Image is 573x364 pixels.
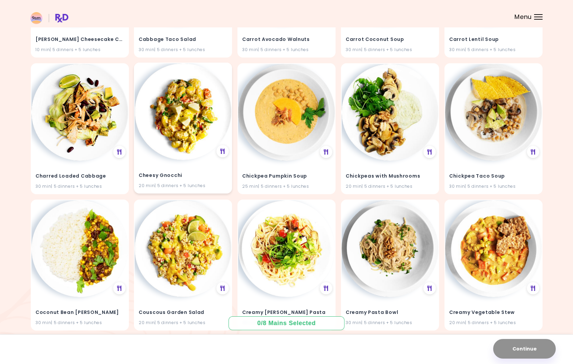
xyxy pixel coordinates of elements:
span: Menu [514,14,532,20]
h4: Creamy Pasta Bowl [346,308,434,318]
div: See Meal Plan [216,145,229,157]
div: See Meal Plan [113,282,125,294]
h4: Creamy Alfredo Pasta [242,308,331,318]
div: 20 min | 5 dinners + 5 lunches [139,319,227,326]
h4: Cheesy Gnocchi [139,170,227,181]
div: 30 min | 5 dinners + 5 lunches [346,46,434,53]
div: See Meal Plan [113,145,125,158]
h4: Charred Loaded Cabbage [36,171,124,182]
div: 30 min | 5 dinners + 5 lunches [139,46,227,53]
div: 20 min | 5 dinners + 5 lunches [139,182,227,189]
h4: Carrot Lentil Soup [449,35,538,45]
h4: Berry Cheesecake Crisp [36,35,124,45]
div: See Meal Plan [527,145,539,158]
h4: Couscous Garden Salad [139,308,227,318]
div: See Meal Plan [423,282,436,294]
div: 25 min | 5 dinners + 5 lunches [242,183,331,189]
div: 30 min | 5 dinners + 5 lunches [36,183,124,189]
div: 20 min | 5 dinners + 5 lunches [449,319,538,326]
div: See Meal Plan [216,282,229,294]
h4: Chickpea Taco Soup [449,171,538,182]
div: See Meal Plan [423,145,436,158]
div: See Meal Plan [320,282,332,294]
div: 10 min | 5 dinners + 5 lunches [36,46,124,53]
div: See Meal Plan [527,282,539,294]
h4: Chickpeas with Mushrooms [346,171,434,182]
div: 30 min | 5 dinners + 5 lunches [346,319,434,326]
h4: Coconut Bean Curry [36,308,124,318]
div: 30 min | 5 dinners + 5 lunches [449,183,538,189]
div: 20 min | 5 dinners + 5 lunches [346,183,434,189]
div: 30 min | 5 dinners + 5 lunches [36,319,124,326]
h4: Carrot Avocado Walnuts [242,35,331,45]
h4: Carrot Coconut Soup [346,35,434,45]
button: Continue [493,339,556,359]
div: See Meal Plan [320,145,332,158]
div: 30 min | 5 dinners + 5 lunches [449,46,538,53]
img: RxDiet [30,12,68,24]
div: 30 min | 5 dinners + 5 lunches [242,46,331,53]
div: 0 / 8 Mains Selected [252,319,321,327]
h4: Creamy Vegetable Stew [449,308,538,318]
h4: Chickpea Pumpkin Soup [242,171,331,182]
h4: Cabbage Taco Salad [139,35,227,45]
